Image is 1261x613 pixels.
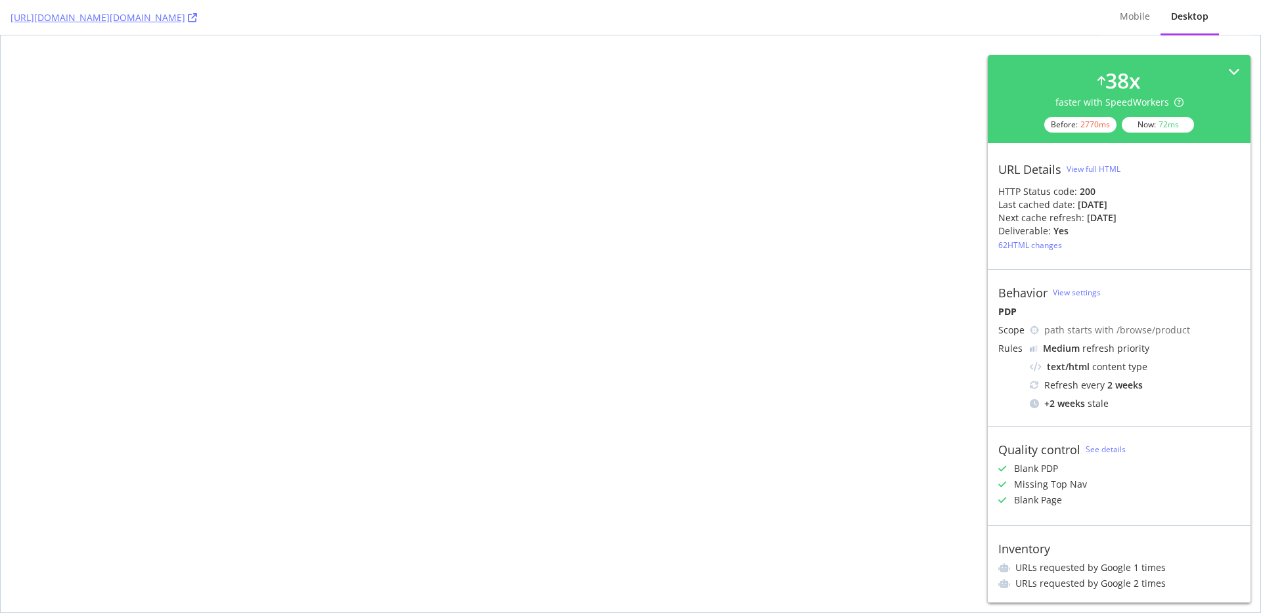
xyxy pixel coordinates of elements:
div: 72 ms [1159,119,1179,130]
li: URLs requested by Google 1 times [998,561,1240,574]
li: URLs requested by Google 2 times [998,577,1240,590]
div: Before: [1044,117,1117,133]
button: View full HTML [1067,159,1120,180]
div: Deliverable: [998,224,1051,238]
div: text/html [1047,360,1090,373]
div: Now: [1122,117,1194,133]
div: Inventory [998,541,1050,556]
div: + 2 weeks [1044,397,1085,410]
div: Last cached date: [998,198,1075,211]
div: Blank PDP [1014,462,1058,475]
div: 2 weeks [1107,379,1143,392]
div: refresh priority [1043,342,1149,355]
div: Desktop [1171,10,1208,23]
button: 62HTML changes [998,238,1062,253]
div: content type [1030,360,1240,373]
div: Refresh every [1030,379,1240,392]
div: stale [1030,397,1240,410]
div: PDP [998,305,1240,318]
div: path starts with /browse/product [1044,324,1240,337]
div: Blank Page [1014,494,1062,507]
a: View settings [1053,287,1101,298]
div: Mobile [1120,10,1150,23]
strong: 200 [1080,185,1095,198]
div: Medium [1043,342,1080,355]
div: Next cache refresh: [998,211,1084,224]
div: [DATE] [1078,198,1107,211]
div: Scope [998,324,1025,337]
div: View full HTML [1067,163,1120,175]
div: URL Details [998,162,1061,177]
div: [DATE] [1087,211,1117,224]
div: Yes [1053,224,1069,238]
div: 38 x [1105,66,1141,96]
div: Missing Top Nav [1014,478,1087,491]
div: HTTP Status code: [998,185,1240,198]
div: Rules [998,342,1025,355]
a: [URL][DOMAIN_NAME][DOMAIN_NAME] [11,11,197,24]
div: Quality control [998,442,1080,457]
div: faster with SpeedWorkers [1055,96,1184,109]
a: See details [1086,444,1126,455]
img: j32suk7ufU7viAAAAAElFTkSuQmCC [1030,345,1038,352]
div: 62 HTML changes [998,240,1062,251]
div: 2770 ms [1080,119,1110,130]
div: Behavior [998,285,1048,300]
